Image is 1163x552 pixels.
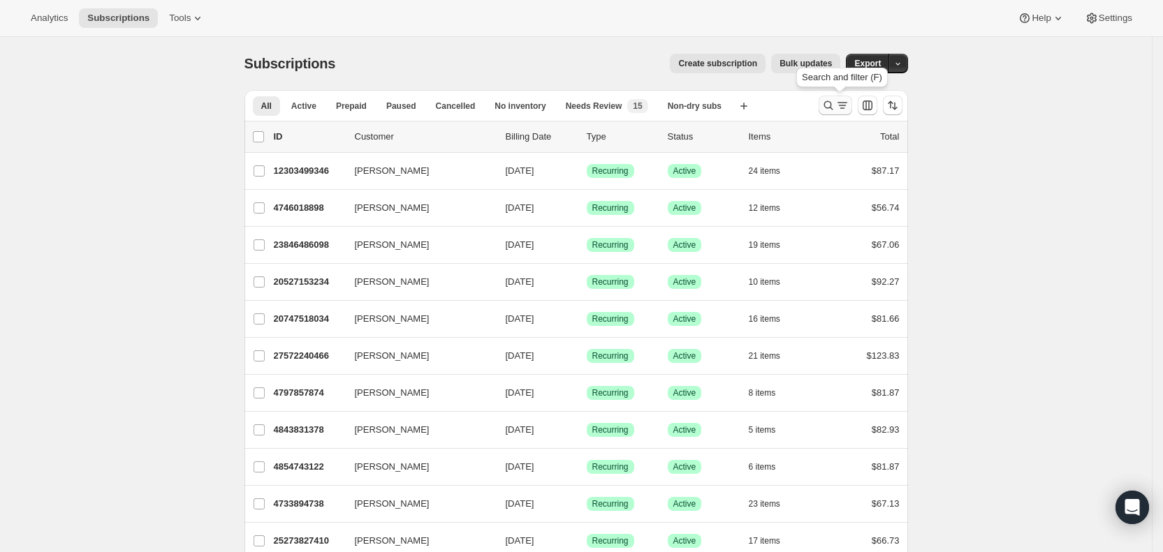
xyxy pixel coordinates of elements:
[749,309,796,329] button: 16 items
[749,130,819,144] div: Items
[274,460,344,474] p: 4854743122
[749,424,776,435] span: 5 items
[846,54,889,73] button: Export
[274,346,900,366] div: 27572240466[PERSON_NAME][DATE]SuccessRecurringSuccessActive21 items$123.83
[673,461,696,472] span: Active
[819,96,852,115] button: Search and filter results
[872,202,900,213] span: $56.74
[872,461,900,472] span: $81.87
[668,100,722,112] span: Non-dry subs
[346,271,486,293] button: [PERSON_NAME]
[274,420,900,440] div: 4843831378[PERSON_NAME][DATE]SuccessRecurringSuccessActive5 items$82.93
[673,350,696,361] span: Active
[592,202,629,214] span: Recurring
[872,424,900,435] span: $82.93
[872,387,900,398] span: $81.87
[506,276,534,287] span: [DATE]
[346,530,486,552] button: [PERSON_NAME]
[274,423,344,437] p: 4843831378
[749,346,796,366] button: 21 items
[1116,491,1149,524] div: Open Intercom Messenger
[749,350,780,361] span: 21 items
[355,460,430,474] span: [PERSON_NAME]
[749,165,780,177] span: 24 items
[780,58,832,69] span: Bulk updates
[355,130,495,144] p: Customer
[355,497,430,511] span: [PERSON_NAME]
[880,130,899,144] p: Total
[670,54,766,73] button: Create subscription
[872,239,900,250] span: $67.06
[274,198,900,218] div: 4746018898[PERSON_NAME][DATE]SuccessRecurringSuccessActive12 items$56.74
[355,312,430,326] span: [PERSON_NAME]
[673,239,696,251] span: Active
[749,457,791,477] button: 6 items
[592,535,629,546] span: Recurring
[673,313,696,325] span: Active
[436,100,476,112] span: Cancelled
[355,386,430,400] span: [PERSON_NAME]
[749,202,780,214] span: 12 items
[749,420,791,440] button: 5 items
[673,535,696,546] span: Active
[678,58,757,69] span: Create subscription
[872,535,900,546] span: $66.73
[274,238,344,252] p: 23846486098
[872,498,900,509] span: $67.13
[274,272,900,292] div: 20527153234[PERSON_NAME][DATE]SuccessRecurringSuccessActive10 items$92.27
[355,201,430,215] span: [PERSON_NAME]
[633,100,642,112] span: 15
[506,424,534,435] span: [DATE]
[346,308,486,330] button: [PERSON_NAME]
[749,235,796,255] button: 19 items
[592,350,629,361] span: Recurring
[274,457,900,477] div: 4854743122[PERSON_NAME][DATE]SuccessRecurringSuccessActive6 items$81.87
[346,456,486,478] button: [PERSON_NAME]
[506,313,534,324] span: [DATE]
[274,534,344,548] p: 25273827410
[749,535,780,546] span: 17 items
[506,387,534,398] span: [DATE]
[592,387,629,398] span: Recurring
[506,535,534,546] span: [DATE]
[566,100,622,112] span: Needs Review
[274,386,344,400] p: 4797857874
[161,8,213,28] button: Tools
[673,424,696,435] span: Active
[592,424,629,435] span: Recurring
[244,56,336,71] span: Subscriptions
[506,165,534,176] span: [DATE]
[587,130,657,144] div: Type
[274,201,344,215] p: 4746018898
[749,161,796,181] button: 24 items
[274,383,900,403] div: 4797857874[PERSON_NAME][DATE]SuccessRecurringSuccessActive8 items$81.87
[291,100,316,112] span: Active
[274,130,900,144] div: IDCustomerBilling DateTypeStatusItemsTotal
[668,130,738,144] p: Status
[1032,13,1051,24] span: Help
[854,58,881,69] span: Export
[274,312,344,326] p: 20747518034
[346,419,486,441] button: [PERSON_NAME]
[749,313,780,325] span: 16 items
[386,100,416,112] span: Paused
[346,382,486,404] button: [PERSON_NAME]
[673,387,696,398] span: Active
[872,165,900,176] span: $87.17
[872,276,900,287] span: $92.27
[749,494,796,514] button: 23 items
[673,498,696,509] span: Active
[274,531,900,551] div: 25273827410[PERSON_NAME][DATE]SuccessRecurringSuccessActive17 items$66.73
[506,202,534,213] span: [DATE]
[733,96,755,116] button: Create new view
[592,239,629,251] span: Recurring
[749,383,791,403] button: 8 items
[673,165,696,177] span: Active
[79,8,158,28] button: Subscriptions
[346,197,486,219] button: [PERSON_NAME]
[274,164,344,178] p: 12303499346
[336,100,367,112] span: Prepaid
[506,498,534,509] span: [DATE]
[169,13,191,24] span: Tools
[355,164,430,178] span: [PERSON_NAME]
